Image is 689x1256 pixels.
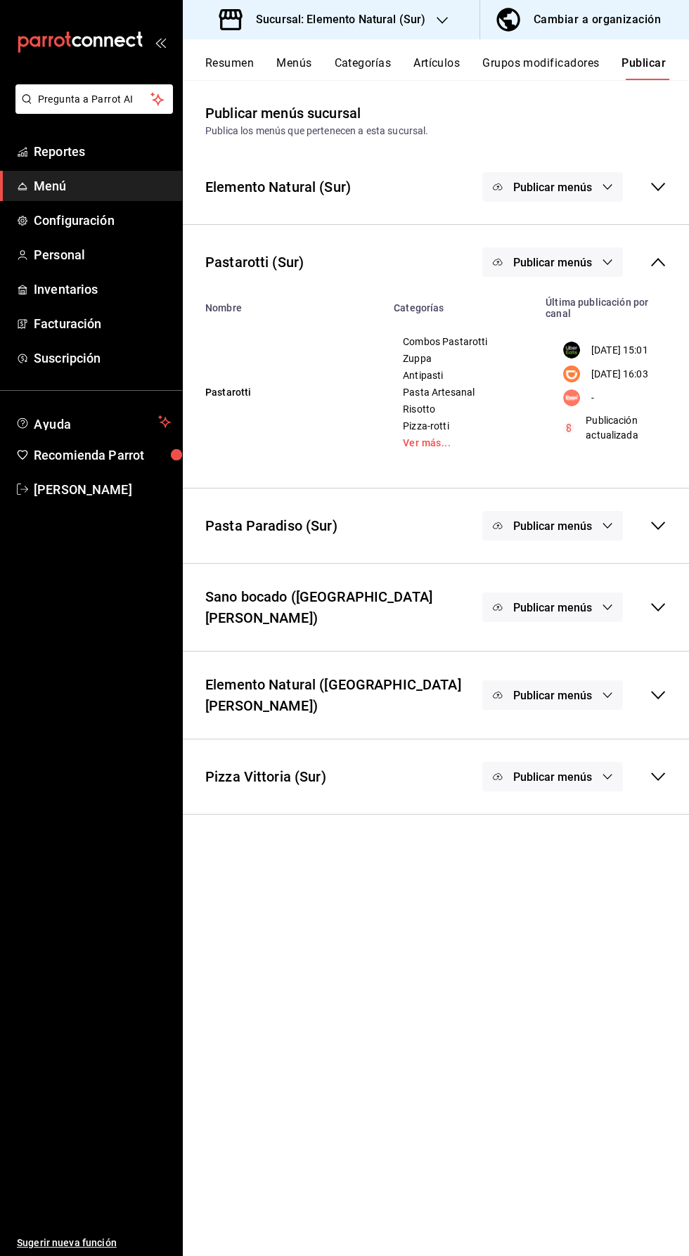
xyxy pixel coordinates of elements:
th: Categorías [385,288,537,319]
div: Elemento Natural (Sur) [205,176,351,198]
div: Sano bocado ([GEOGRAPHIC_DATA][PERSON_NAME]) [205,586,482,628]
span: Pregunta a Parrot AI [38,92,151,107]
h3: Sucursal: Elemento Natural (Sur) [245,11,425,28]
span: Menú [34,176,171,195]
button: Publicar menús [482,247,623,277]
span: Publicar menús [513,519,592,533]
p: Publicación actualizada [586,413,657,443]
div: Pizza Vittoria (Sur) [205,766,326,787]
a: Pregunta a Parrot AI [10,102,173,117]
button: Publicar menús [482,680,623,710]
span: Publicar menús [513,689,592,702]
button: Artículos [413,56,460,80]
span: Personal [34,245,171,264]
div: Cambiar a organización [534,10,661,30]
span: Facturación [34,314,171,333]
div: Publicar menús sucursal [205,103,361,124]
th: Última publicación por canal [537,288,689,319]
div: Elemento Natural ([GEOGRAPHIC_DATA][PERSON_NAME]) [205,674,482,716]
span: [PERSON_NAME] [34,480,171,499]
p: [DATE] 15:01 [591,343,648,358]
span: Publicar menús [513,256,592,269]
button: Pregunta a Parrot AI [15,84,173,114]
button: Grupos modificadores [482,56,599,80]
span: Recomienda Parrot [34,446,171,465]
button: Publicar menús [482,511,623,540]
span: Inventarios [34,280,171,299]
div: Pastarotti (Sur) [205,252,304,273]
span: Pasta Artesanal [403,387,520,397]
span: Publicar menús [513,601,592,614]
div: Publica los menús que pertenecen a esta sucursal. [205,124,667,138]
span: Ayuda [34,413,153,430]
td: Pastarotti [183,319,385,465]
div: navigation tabs [205,56,689,80]
button: Publicar menús [482,762,623,791]
button: Menús [276,56,311,80]
p: [DATE] 16:03 [591,367,648,382]
span: Reportes [34,142,171,161]
span: Publicar menús [513,770,592,784]
button: open_drawer_menu [155,37,166,48]
button: Publicar menús [482,172,623,202]
span: Configuración [34,211,171,230]
span: Publicar menús [513,181,592,194]
button: Publicar menús [482,593,623,622]
button: Publicar [622,56,666,80]
span: Suscripción [34,349,171,368]
table: menu maker table for brand [183,288,689,465]
div: Pasta Paradiso (Sur) [205,515,337,536]
span: Pizza-rotti [403,421,520,431]
span: Zuppa [403,354,520,363]
span: Sugerir nueva función [17,1236,171,1250]
button: Resumen [205,56,254,80]
p: - [591,391,594,406]
a: Ver más... [403,438,520,448]
th: Nombre [183,288,385,319]
span: Risotto [403,404,520,414]
span: Combos Pastarotti [403,337,520,347]
button: Categorías [335,56,392,80]
span: Antipasti [403,370,520,380]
